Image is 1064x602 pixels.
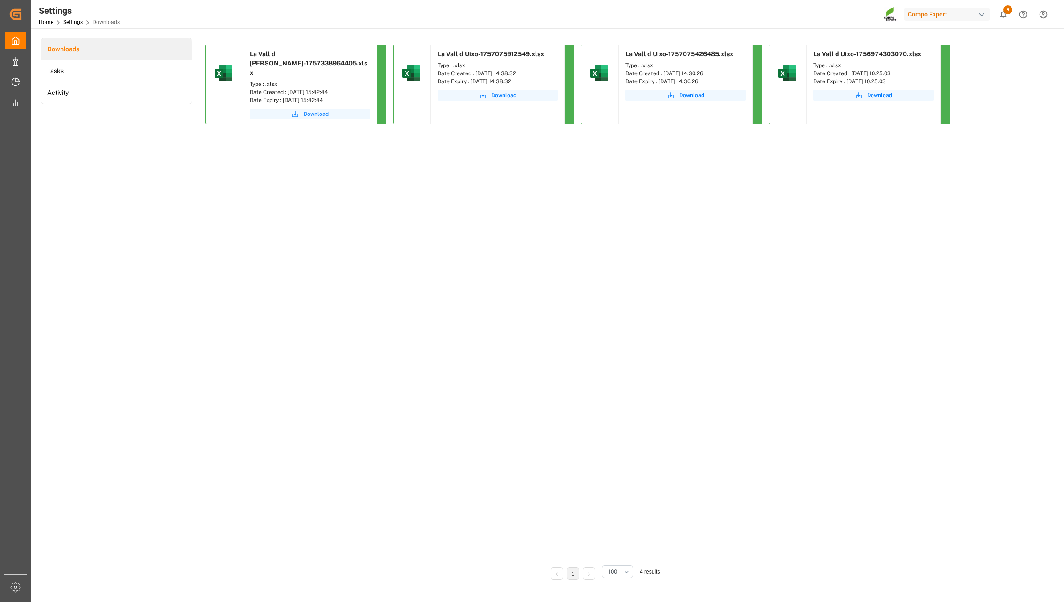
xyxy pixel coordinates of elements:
[304,110,329,118] span: Download
[625,90,746,101] button: Download
[41,60,192,82] a: Tasks
[438,77,558,85] div: Date Expiry : [DATE] 14:38:32
[813,61,934,69] div: Type : .xlsx
[250,109,370,119] button: Download
[63,19,83,25] a: Settings
[39,4,120,17] div: Settings
[438,50,544,57] span: La Vall d Uixo-1757075912549.xlsx
[250,96,370,104] div: Date Expiry : [DATE] 15:42:44
[583,567,595,580] li: Next Page
[904,8,990,21] div: Compo Expert
[776,63,798,84] img: microsoft-excel-2019--v1.png
[1013,4,1033,24] button: Help Center
[640,569,660,575] span: 4 results
[39,19,53,25] a: Home
[567,567,579,580] li: 1
[867,91,892,99] span: Download
[609,568,617,576] span: 100
[438,61,558,69] div: Type : .xlsx
[904,6,993,23] button: Compo Expert
[41,82,192,104] a: Activity
[250,50,367,76] span: La Vall d [PERSON_NAME]-1757338964405.xlsx
[625,61,746,69] div: Type : .xlsx
[993,4,1013,24] button: show 4 new notifications
[438,90,558,101] button: Download
[213,63,234,84] img: microsoft-excel-2019--v1.png
[491,91,516,99] span: Download
[813,50,921,57] span: La Vall d Uixo-1756974303070.xlsx
[602,565,633,578] button: open menu
[813,77,934,85] div: Date Expiry : [DATE] 10:25:03
[625,77,746,85] div: Date Expiry : [DATE] 14:30:26
[41,38,192,60] a: Downloads
[813,69,934,77] div: Date Created : [DATE] 10:25:03
[572,571,575,577] a: 1
[625,69,746,77] div: Date Created : [DATE] 14:30:26
[438,69,558,77] div: Date Created : [DATE] 14:38:32
[1003,5,1012,14] span: 4
[625,50,733,57] span: La Vall d Uixo-1757075426485.xlsx
[250,80,370,88] div: Type : .xlsx
[401,63,422,84] img: microsoft-excel-2019--v1.png
[551,567,563,580] li: Previous Page
[679,91,704,99] span: Download
[813,90,934,101] button: Download
[884,7,898,22] img: Screenshot%202023-09-29%20at%2010.02.21.png_1712312052.png
[250,88,370,96] div: Date Created : [DATE] 15:42:44
[589,63,610,84] img: microsoft-excel-2019--v1.png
